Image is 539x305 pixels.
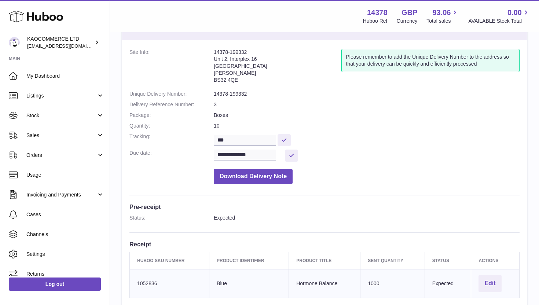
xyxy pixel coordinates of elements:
dt: Quantity: [129,122,214,129]
span: Orders [26,152,96,159]
button: Edit [478,275,501,292]
span: Settings [26,251,104,258]
td: Blue [209,269,289,298]
dd: 14378-199332 [214,91,520,98]
dt: Site Info: [129,49,214,87]
span: Returns [26,271,104,278]
dd: 3 [214,101,520,108]
span: 93.06 [432,8,451,18]
div: Huboo Ref [363,18,388,25]
span: Channels [26,231,104,238]
dt: Delivery Reference Number: [129,101,214,108]
td: Hormone Balance [289,269,360,298]
dt: Unique Delivery Number: [129,91,214,98]
th: Actions [471,252,520,269]
div: KAOCOMMERCE LTD [27,36,93,49]
div: Please remember to add the Unique Delivery Number to the address so that your delivery can be qui... [341,49,520,72]
span: Usage [26,172,104,179]
span: Stock [26,112,96,119]
dd: Boxes [214,112,520,119]
span: AVAILABLE Stock Total [468,18,530,25]
span: [EMAIL_ADDRESS][DOMAIN_NAME] [27,43,108,49]
th: Status [425,252,471,269]
img: hello@lunera.co.uk [9,37,20,48]
h3: Pre-receipt [129,203,520,211]
strong: 14378 [367,8,388,18]
address: 14378-199332 Unit 2, Interplex 16 [GEOGRAPHIC_DATA] [PERSON_NAME] BS32 4QE [214,49,341,87]
strong: GBP [401,8,417,18]
th: Sent Quantity [360,252,425,269]
div: Currency [397,18,418,25]
span: Cases [26,211,104,218]
a: Log out [9,278,101,291]
th: Product Identifier [209,252,289,269]
td: Expected [425,269,471,298]
a: 0.00 AVAILABLE Stock Total [468,8,530,25]
span: Sales [26,132,96,139]
span: Invoicing and Payments [26,191,96,198]
dt: Tracking: [129,133,214,146]
span: Listings [26,92,96,99]
dt: Due date: [129,150,214,162]
span: Total sales [426,18,459,25]
button: Download Delivery Note [214,169,293,184]
td: 1000 [360,269,425,298]
a: 93.06 Total sales [426,8,459,25]
span: 0.00 [507,8,522,18]
th: Huboo SKU Number [130,252,209,269]
dt: Package: [129,112,214,119]
dd: Expected [214,214,520,221]
dt: Status: [129,214,214,221]
td: 1052836 [130,269,209,298]
th: Product title [289,252,360,269]
dd: 10 [214,122,520,129]
h3: Receipt [129,240,520,248]
span: My Dashboard [26,73,104,80]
